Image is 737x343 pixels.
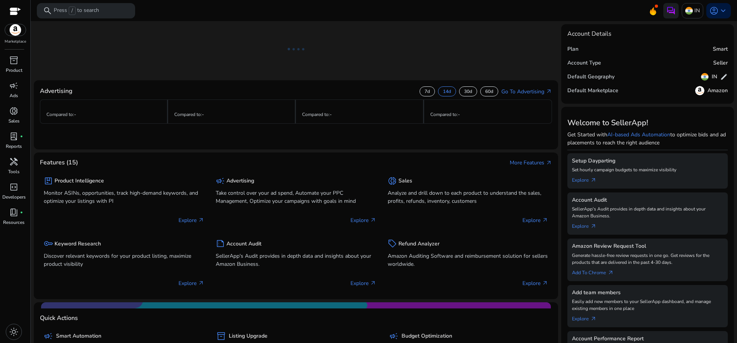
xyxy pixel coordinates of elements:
[719,6,728,15] span: keyboard_arrow_down
[44,189,204,205] p: Monitor ASINs, opportunities, track high-demand keywords, and optimize your listings with PI
[226,178,254,184] h5: Advertising
[713,60,728,66] h5: Seller
[572,252,723,266] p: Generate hassle-free review requests in one go. Get reviews for the products that are delivered i...
[44,331,53,341] span: campaign
[709,6,719,15] span: account_circle
[485,88,493,94] p: 60d
[572,219,603,230] a: Explorearrow_outward
[567,46,578,53] h5: Plan
[10,92,18,99] p: Ads
[388,189,548,205] p: Analyze and drill down to each product to understand the sales, profits, refunds, inventory, cust...
[398,178,412,184] h5: Sales
[226,241,261,247] h5: Account Audit
[694,4,700,17] p: IN
[9,327,18,336] span: light_mode
[707,88,728,94] h5: Amazon
[608,270,614,276] span: arrow_outward
[572,266,620,277] a: Add To Chrome
[542,280,548,286] span: arrow_outward
[572,173,603,184] a: Explorearrow_outward
[55,178,104,184] h5: Product Intelligence
[522,216,548,224] p: Explore
[572,205,723,219] p: SellerApp's Audit provides in depth data and insights about your Amazon Business.
[572,197,723,204] h5: Account Audit
[458,111,460,118] span: -
[54,7,99,15] p: Press to search
[20,135,23,138] span: fiber_manual_record
[302,111,417,118] p: Compared to :
[607,131,670,138] a: AI-based Ads Automation
[6,143,22,150] p: Reports
[402,333,452,340] h5: Budget Optimization
[229,333,268,340] h5: Listing Upgrade
[510,159,552,167] a: More Featuresarrow_outward
[590,316,597,322] span: arrow_outward
[330,111,332,118] span: -
[572,312,603,323] a: Explorearrow_outward
[9,81,18,90] span: campaign
[56,333,101,340] h5: Smart Automation
[8,168,20,175] p: Tools
[685,7,693,15] img: in.svg
[522,279,548,287] p: Explore
[572,336,723,342] h5: Account Performance Report
[216,239,225,248] span: summarize
[46,111,161,118] p: Compared to :
[546,160,552,166] span: arrow_outward
[9,106,18,116] span: donut_small
[9,182,18,192] span: code_blocks
[350,216,376,224] p: Explore
[425,88,430,94] p: 7d
[590,223,597,229] span: arrow_outward
[542,217,548,223] span: arrow_outward
[43,6,52,15] span: search
[501,88,552,96] a: Go To Advertisingarrow_outward
[567,30,611,38] h4: Account Details
[8,118,20,124] p: Sales
[388,252,548,268] p: Amazon Auditing Software and reimbursement solution for sellers worldwide.
[567,118,728,128] h3: Welcome to SellerApp!
[572,158,723,164] h5: Setup Dayparting
[572,290,723,296] h5: Add team members
[69,7,76,15] span: /
[5,24,26,36] img: amazon.svg
[216,331,226,341] span: inventory_2
[572,298,723,312] p: Easily add new members to your SellerApp dashboard, and manage existing members in one place
[74,111,76,118] span: -
[9,208,18,217] span: book_4
[216,176,225,186] span: campaign
[713,46,728,53] h5: Smart
[567,74,615,80] h5: Default Geography
[398,241,440,247] h5: Refund Analyzer
[590,177,597,183] span: arrow_outward
[567,88,618,94] h5: Default Marketplace
[174,111,289,118] p: Compared to :
[44,176,53,186] span: package
[178,216,204,224] p: Explore
[3,219,25,226] p: Resources
[430,111,546,118] p: Compared to :
[44,252,204,268] p: Discover relevant keywords for your product listing, maximize product visibility
[9,157,18,166] span: handyman
[5,39,26,45] p: Marketplace
[370,280,376,286] span: arrow_outward
[9,56,18,65] span: inventory_2
[443,88,451,94] p: 14d
[572,243,723,250] h5: Amazon Review Request Tool
[350,279,376,287] p: Explore
[388,239,397,248] span: sell
[202,111,204,118] span: -
[6,67,22,74] p: Product
[198,280,204,286] span: arrow_outward
[712,74,717,80] h5: IN
[567,60,601,66] h5: Account Type
[720,73,728,81] span: edit
[44,239,53,248] span: key
[464,88,472,94] p: 30d
[546,88,552,94] span: arrow_outward
[40,88,73,95] h4: Advertising
[389,331,398,341] span: campaign
[216,189,376,205] p: Take control over your ad spend, Automate your PPC Management, Optimize your campaigns with goals...
[178,279,204,287] p: Explore
[388,176,397,186] span: donut_small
